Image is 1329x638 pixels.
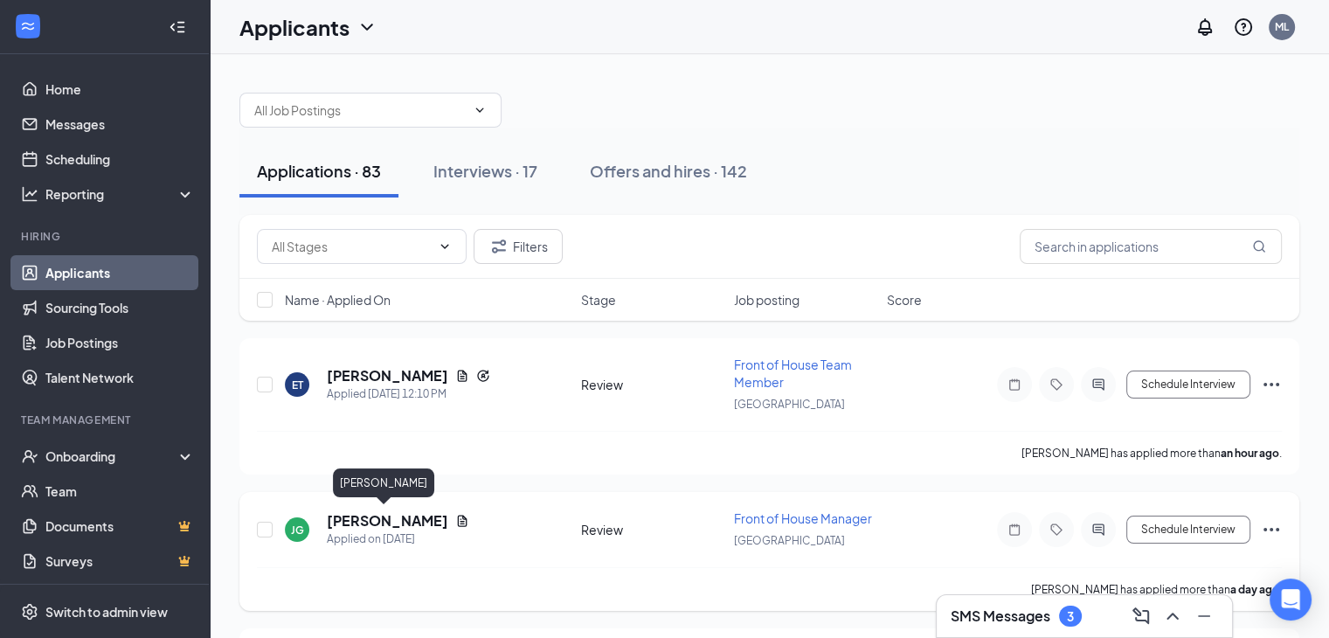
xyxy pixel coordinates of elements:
input: All Job Postings [254,101,466,120]
div: Applied on [DATE] [327,531,469,548]
svg: Ellipses [1261,519,1282,540]
svg: UserCheck [21,447,38,465]
svg: ChevronUp [1162,606,1183,627]
svg: Document [455,514,469,528]
svg: Notifications [1194,17,1215,38]
svg: WorkstreamLogo [19,17,37,35]
input: All Stages [272,237,431,256]
svg: Analysis [21,185,38,203]
span: Score [887,291,922,309]
svg: Reapply [476,369,490,383]
div: Interviews · 17 [433,160,537,182]
b: a day ago [1230,583,1279,596]
p: [PERSON_NAME] has applied more than . [1031,582,1282,597]
div: ET [292,378,303,392]
input: Search in applications [1020,229,1282,264]
svg: ActiveChat [1088,523,1109,537]
a: Team [45,474,195,509]
svg: Filter [488,236,509,257]
a: Talent Network [45,360,195,395]
a: Scheduling [45,142,195,177]
div: Review [581,376,723,393]
a: DocumentsCrown [45,509,195,544]
div: Review [581,521,723,538]
span: [GEOGRAPHIC_DATA] [734,534,845,547]
div: JG [291,523,304,537]
a: Job Postings [45,325,195,360]
div: [PERSON_NAME] [333,468,434,497]
svg: Tag [1046,523,1067,537]
svg: Note [1004,378,1025,392]
svg: Settings [21,603,38,621]
div: ML [1275,19,1289,34]
button: Schedule Interview [1126,516,1250,544]
h5: [PERSON_NAME] [327,366,448,385]
svg: ActiveChat [1088,378,1109,392]
svg: Collapse [169,18,186,36]
span: [GEOGRAPHIC_DATA] [734,398,845,411]
h1: Applicants [239,12,350,42]
b: an hour ago [1221,447,1279,460]
svg: QuestionInfo [1233,17,1254,38]
a: Messages [45,107,195,142]
div: Reporting [45,185,196,203]
button: ChevronUp [1159,602,1187,630]
h5: [PERSON_NAME] [327,511,448,531]
a: Sourcing Tools [45,290,195,325]
span: Stage [581,291,616,309]
button: Filter Filters [474,229,563,264]
svg: Document [455,369,469,383]
div: Applied [DATE] 12:10 PM [327,385,490,403]
svg: Ellipses [1261,374,1282,395]
div: Offers and hires · 142 [590,160,747,182]
a: SurveysCrown [45,544,195,579]
svg: Tag [1046,378,1067,392]
svg: Minimize [1194,606,1215,627]
div: Hiring [21,229,191,244]
a: Applicants [45,255,195,290]
span: Job posting [734,291,799,309]
button: Minimize [1190,602,1218,630]
div: Switch to admin view [45,603,168,621]
span: Front of House Manager [734,510,872,526]
svg: ChevronDown [473,103,487,117]
div: 3 [1067,609,1074,624]
span: Name · Applied On [285,291,391,309]
div: Applications · 83 [257,160,381,182]
div: Team Management [21,413,191,427]
svg: ChevronDown [438,239,452,253]
p: [PERSON_NAME] has applied more than . [1021,446,1282,461]
button: ComposeMessage [1127,602,1155,630]
div: Onboarding [45,447,180,465]
svg: MagnifyingGlass [1252,239,1266,253]
svg: Note [1004,523,1025,537]
h3: SMS Messages [951,607,1050,626]
svg: ChevronDown [356,17,377,38]
svg: ComposeMessage [1131,606,1152,627]
button: Schedule Interview [1126,371,1250,399]
span: Front of House Team Member [734,357,852,390]
div: Open Intercom Messenger [1270,579,1312,621]
a: Home [45,72,195,107]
